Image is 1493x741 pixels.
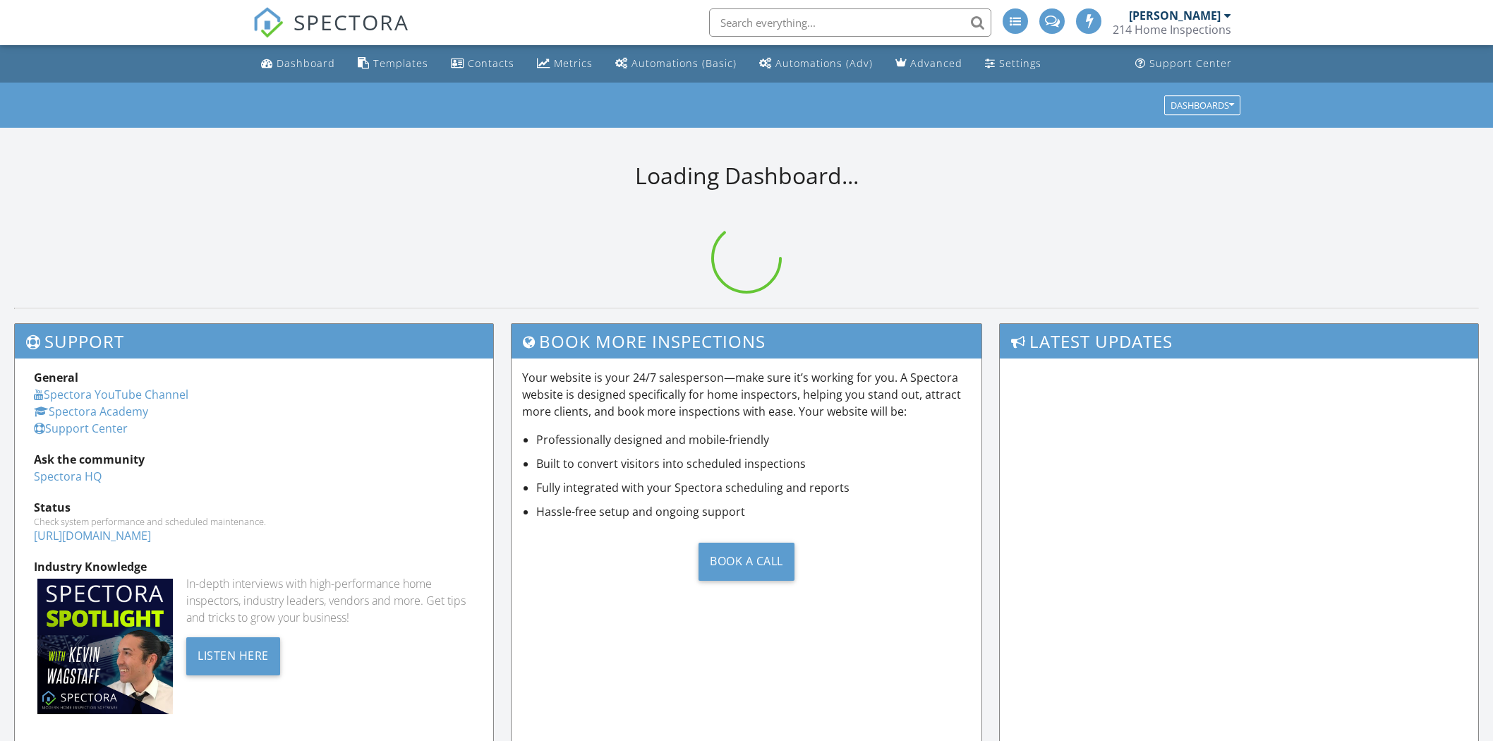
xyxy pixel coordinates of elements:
[186,575,474,626] div: In-depth interviews with high-performance home inspectors, industry leaders, vendors and more. Ge...
[15,324,493,359] h3: Support
[34,558,474,575] div: Industry Knowledge
[536,503,971,520] li: Hassle-free setup and ongoing support
[255,51,341,77] a: Dashboard
[890,51,968,77] a: Advanced
[468,56,514,70] div: Contacts
[531,51,598,77] a: Metrics
[253,7,284,38] img: The Best Home Inspection Software - Spectora
[910,56,962,70] div: Advanced
[352,51,434,77] a: Templates
[34,528,151,543] a: [URL][DOMAIN_NAME]
[294,7,409,37] span: SPECTORA
[373,56,428,70] div: Templates
[554,56,593,70] div: Metrics
[34,387,188,402] a: Spectora YouTube Channel
[522,369,971,420] p: Your website is your 24/7 salesperson—make sure it’s working for you. A Spectora website is desig...
[34,404,148,419] a: Spectora Academy
[34,499,474,516] div: Status
[34,516,474,527] div: Check system performance and scheduled maintenance.
[34,421,128,436] a: Support Center
[536,479,971,496] li: Fully integrated with your Spectora scheduling and reports
[536,455,971,472] li: Built to convert visitors into scheduled inspections
[1000,324,1478,359] h3: Latest Updates
[512,324,981,359] h3: Book More Inspections
[1130,51,1238,77] a: Support Center
[522,531,971,591] a: Book a Call
[610,51,742,77] a: Automations (Basic)
[699,543,794,581] div: Book a Call
[34,451,474,468] div: Ask the community
[775,56,873,70] div: Automations (Adv)
[1164,95,1240,115] button: Dashboards
[34,370,78,385] strong: General
[979,51,1047,77] a: Settings
[1149,56,1232,70] div: Support Center
[186,637,280,675] div: Listen Here
[709,8,991,37] input: Search everything...
[37,579,173,714] img: Spectoraspolightmain
[277,56,335,70] div: Dashboard
[536,431,971,448] li: Professionally designed and mobile-friendly
[1171,100,1234,110] div: Dashboards
[186,647,280,663] a: Listen Here
[1113,23,1231,37] div: 214 Home Inspections
[1129,8,1221,23] div: [PERSON_NAME]
[445,51,520,77] a: Contacts
[999,56,1041,70] div: Settings
[631,56,737,70] div: Automations (Basic)
[754,51,878,77] a: Automations (Advanced)
[34,469,102,484] a: Spectora HQ
[253,19,409,49] a: SPECTORA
